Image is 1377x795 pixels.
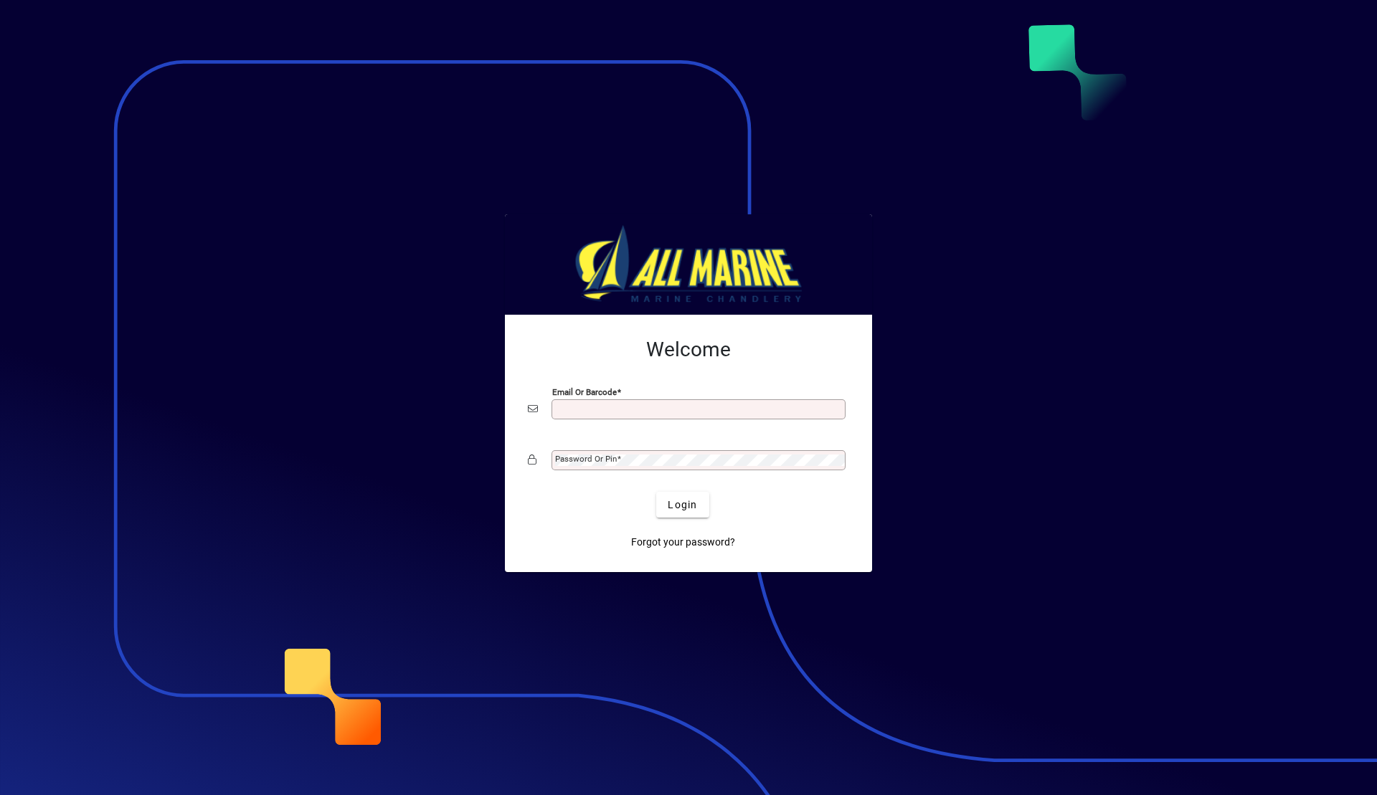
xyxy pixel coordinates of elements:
[631,535,735,550] span: Forgot your password?
[668,498,697,513] span: Login
[625,529,741,555] a: Forgot your password?
[528,338,849,362] h2: Welcome
[656,492,709,518] button: Login
[555,454,617,464] mat-label: Password or Pin
[552,387,617,397] mat-label: Email or Barcode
